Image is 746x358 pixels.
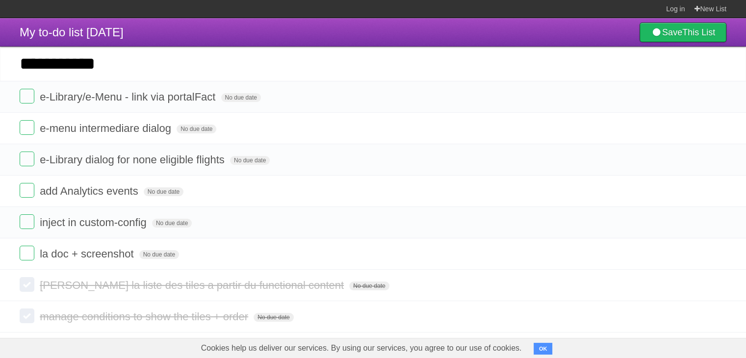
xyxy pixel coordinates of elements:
span: No due date [152,219,192,228]
span: e-Library/e-Menu - link via portalFact [40,91,218,103]
label: Done [20,214,34,229]
a: SaveThis List [640,23,726,42]
span: No due date [349,281,389,290]
span: No due date [139,250,179,259]
label: Done [20,120,34,135]
button: OK [534,343,553,355]
span: Cookies help us deliver our services. By using our services, you agree to our use of cookies. [191,338,532,358]
label: Done [20,308,34,323]
label: Done [20,183,34,198]
span: No due date [221,93,261,102]
span: My to-do list [DATE] [20,26,124,39]
label: Done [20,246,34,260]
span: e-menu intermediare dialog [40,122,174,134]
span: inject in custom-config [40,216,149,229]
span: No due date [177,125,216,133]
span: No due date [230,156,270,165]
span: la doc + screenshot [40,248,136,260]
span: e-Library dialog for none eligible flights [40,153,227,166]
label: Done [20,152,34,166]
span: [PERSON_NAME] la liste des tiles a partir du functional content [40,279,346,291]
label: Done [20,277,34,292]
span: add Analytics events [40,185,141,197]
label: Done [20,89,34,103]
span: No due date [144,187,183,196]
span: No due date [254,313,293,322]
b: This List [682,27,715,37]
span: manage conditions to show the tiles + order [40,310,251,323]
